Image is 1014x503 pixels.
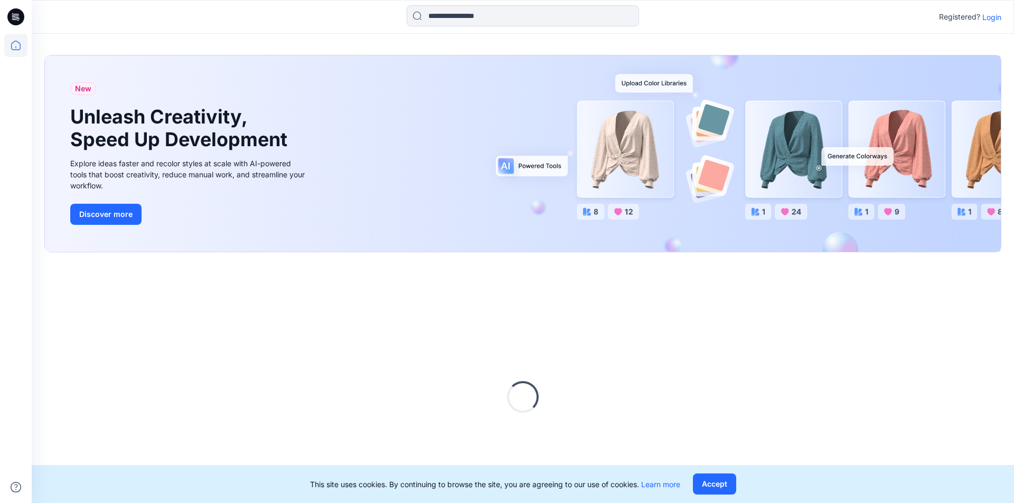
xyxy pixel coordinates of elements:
p: Registered? [939,11,980,23]
span: New [75,82,91,95]
h1: Unleash Creativity, Speed Up Development [70,106,292,151]
p: Login [982,12,1001,23]
a: Discover more [70,204,308,225]
div: Explore ideas faster and recolor styles at scale with AI-powered tools that boost creativity, red... [70,158,308,191]
a: Learn more [641,480,680,489]
button: Discover more [70,204,142,225]
p: This site uses cookies. By continuing to browse the site, you are agreeing to our use of cookies. [310,479,680,490]
button: Accept [693,473,736,495]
